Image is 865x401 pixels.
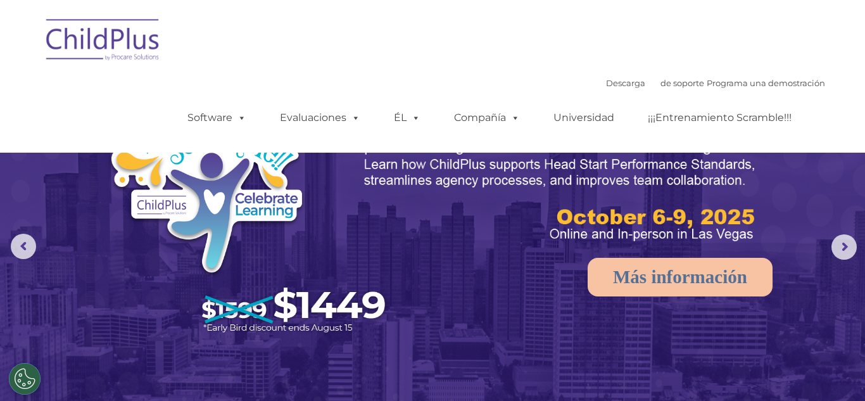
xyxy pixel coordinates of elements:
[394,111,407,124] font: ÉL
[613,267,747,287] font: Más información
[176,136,248,145] font: Número de teléfono
[267,105,373,130] a: Evaluaciones
[441,105,533,130] a: Compañía
[606,78,645,88] a: Descarga
[454,111,506,124] font: Compañía
[635,105,804,130] a: ¡¡¡Entrenamiento Scramble!!!
[648,111,792,124] font: ¡¡¡Entrenamiento Scramble!!!
[187,111,232,124] font: Software
[704,78,707,88] font: |
[40,10,167,73] img: ChildPlus de Procare Solutions
[280,111,346,124] font: Evaluaciones
[9,363,41,395] button: Configuración de cookies
[707,78,825,88] a: Programa una demostración
[660,78,704,88] a: de soporte
[381,105,433,130] a: ÉL
[176,84,205,93] font: Apellido
[175,105,259,130] a: Software
[541,105,627,130] a: Universidad
[553,111,614,124] font: Universidad
[588,258,773,296] a: Más información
